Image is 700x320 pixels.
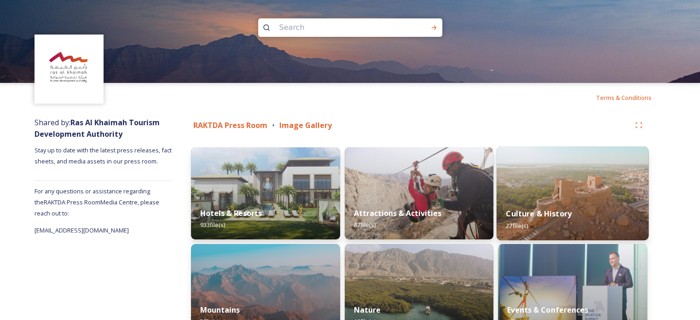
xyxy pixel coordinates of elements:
img: 45dfe8e7-8c4f-48e3-b92b-9b2a14aeffa1.jpg [497,146,648,240]
a: Terms & Conditions [596,92,665,103]
span: Shared by: [35,117,160,139]
span: Terms & Conditions [596,93,652,102]
strong: Attractions & Activities [354,208,441,218]
strong: Hotels & Resorts [200,208,262,218]
span: 87 file(s) [354,221,376,229]
strong: Image Gallery [279,120,332,130]
span: Stay up to date with the latest press releases, fact sheets, and media assets in our press room. [35,146,173,165]
span: For any questions or assistance regarding the RAKTDA Press Room Media Centre, please reach out to: [35,187,159,217]
strong: Events & Conferences [507,305,588,315]
span: 933 file(s) [200,221,225,229]
strong: Nature [354,305,381,315]
strong: Mountains [200,305,240,315]
input: Search [275,17,401,38]
img: a622eb85-593b-49ea-86a1-be0a248398a8.jpg [191,147,340,239]
span: [EMAIL_ADDRESS][DOMAIN_NAME] [35,226,129,234]
strong: Culture & History [506,209,572,219]
strong: Ras Al Khaimah Tourism Development Authority [35,117,160,139]
img: Logo_RAKTDA_RGB-01.png [36,36,103,103]
span: 27 file(s) [506,221,528,229]
strong: RAKTDA Press Room [193,120,267,130]
img: 6b2c4cc9-34ae-45d0-992d-9f5eeab804f7.jpg [345,147,494,239]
